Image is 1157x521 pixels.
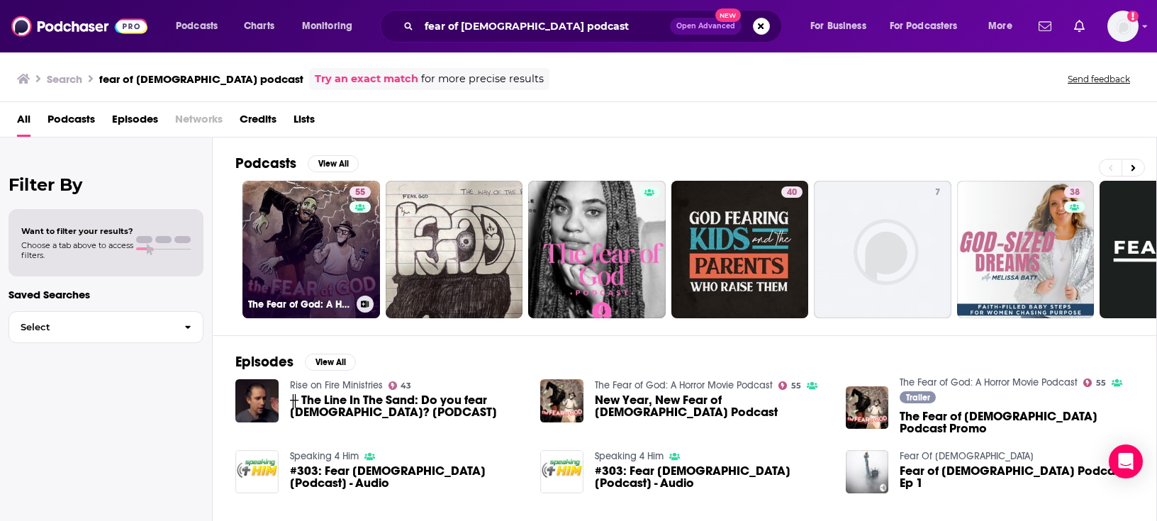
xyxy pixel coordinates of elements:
[900,376,1078,388] a: The Fear of God: A Horror Movie Podcast
[99,72,303,86] h3: fear of [DEMOGRAPHIC_DATA] podcast
[393,10,795,43] div: Search podcasts, credits, & more...
[781,186,803,198] a: 40
[595,379,773,391] a: The Fear of God: A Horror Movie Podcast
[900,450,1034,462] a: Fear Of God
[302,16,352,36] span: Monitoring
[235,15,283,38] a: Charts
[235,450,279,493] img: #303: Fear God [Podcast] - Audio
[1083,379,1106,387] a: 55
[242,181,380,318] a: 55The Fear of God: A Horror Movie Podcast
[1068,14,1090,38] a: Show notifications dropdown
[778,381,801,390] a: 55
[1107,11,1139,42] img: User Profile
[290,394,524,418] span: ╫ The Line In The Sand: Do you fear [DEMOGRAPHIC_DATA]? [PODCAST]
[235,353,294,371] h2: Episodes
[350,186,371,198] a: 55
[595,394,829,418] a: New Year, New Fear of God Podcast
[47,72,82,86] h3: Search
[9,288,203,301] p: Saved Searches
[890,16,958,36] span: For Podcasters
[676,23,735,30] span: Open Advanced
[47,108,95,137] a: Podcasts
[17,108,30,137] a: All
[1107,11,1139,42] span: Logged in as eringalloway
[1109,444,1143,478] div: Open Intercom Messenger
[595,450,664,462] a: Speaking 4 Him
[935,186,940,200] span: 7
[421,71,544,87] span: for more precise results
[9,174,203,195] h2: Filter By
[166,15,236,38] button: open menu
[670,18,742,35] button: Open AdvancedNew
[1107,11,1139,42] button: Show profile menu
[176,16,218,36] span: Podcasts
[814,181,951,318] a: 7
[846,386,889,430] img: The Fear of God Podcast Promo
[800,15,884,38] button: open menu
[671,181,809,318] a: 40
[235,155,296,172] h2: Podcasts
[810,16,866,36] span: For Business
[900,410,1134,435] span: The Fear of [DEMOGRAPHIC_DATA] Podcast Promo
[595,465,829,489] span: #303: Fear [DEMOGRAPHIC_DATA] [Podcast] - Audio
[235,155,359,172] a: PodcastsView All
[11,13,147,40] img: Podchaser - Follow, Share and Rate Podcasts
[540,450,583,493] img: #303: Fear God [Podcast] - Audio
[235,353,356,371] a: EpisodesView All
[248,298,351,310] h3: The Fear of God: A Horror Movie Podcast
[791,383,801,389] span: 55
[175,108,223,137] span: Networks
[305,354,356,371] button: View All
[881,15,978,38] button: open menu
[1070,186,1080,200] span: 38
[900,410,1134,435] a: The Fear of God Podcast Promo
[1064,186,1085,198] a: 38
[787,186,797,200] span: 40
[290,465,524,489] a: #303: Fear God [Podcast] - Audio
[292,15,371,38] button: open menu
[1063,73,1134,85] button: Send feedback
[1033,14,1057,38] a: Show notifications dropdown
[929,186,946,198] a: 7
[957,181,1095,318] a: 38
[112,108,158,137] a: Episodes
[21,240,133,260] span: Choose a tab above to access filters.
[389,381,412,390] a: 43
[595,465,829,489] a: #303: Fear God [Podcast] - Audio
[900,465,1134,489] a: Fear of God Podcast Ep 1
[244,16,274,36] span: Charts
[900,465,1134,489] span: Fear of [DEMOGRAPHIC_DATA] Podcast Ep 1
[235,379,279,422] img: ╫ The Line In The Sand: Do you fear God? [PODCAST]
[355,186,365,200] span: 55
[294,108,315,137] a: Lists
[1127,11,1139,22] svg: Add a profile image
[906,393,930,402] span: Trailer
[240,108,276,137] a: Credits
[9,311,203,343] button: Select
[21,226,133,236] span: Want to filter your results?
[419,15,670,38] input: Search podcasts, credits, & more...
[988,16,1012,36] span: More
[308,155,359,172] button: View All
[290,394,524,418] a: ╫ The Line In The Sand: Do you fear God? [PODCAST]
[595,394,829,418] span: New Year, New Fear of [DEMOGRAPHIC_DATA] Podcast
[1096,380,1106,386] span: 55
[978,15,1030,38] button: open menu
[290,450,359,462] a: Speaking 4 Him
[401,383,411,389] span: 43
[290,465,524,489] span: #303: Fear [DEMOGRAPHIC_DATA] [Podcast] - Audio
[290,379,383,391] a: Rise on Fire Ministries
[540,379,583,422] img: New Year, New Fear of God Podcast
[9,323,173,332] span: Select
